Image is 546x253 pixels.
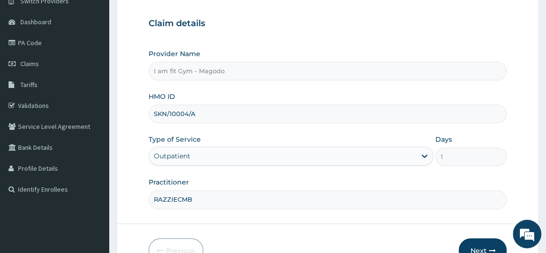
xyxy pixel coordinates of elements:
label: Days [435,135,452,144]
label: Provider Name [149,49,200,58]
span: We're online! [55,69,131,165]
span: Claims [20,59,39,68]
img: d_794563401_company_1708531726252_794563401 [18,48,38,71]
label: Practitioner [149,177,189,187]
textarea: Type your message and hit 'Enter' [5,159,181,193]
div: Chat with us now [49,53,160,66]
label: HMO ID [149,92,175,101]
input: Enter Name [149,190,507,209]
div: Minimize live chat window [156,5,179,28]
h3: Claim details [149,19,507,29]
label: Type of Service [149,135,201,144]
span: Tariffs [20,80,38,89]
input: Enter HMO ID [149,105,507,123]
span: Dashboard [20,18,51,26]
